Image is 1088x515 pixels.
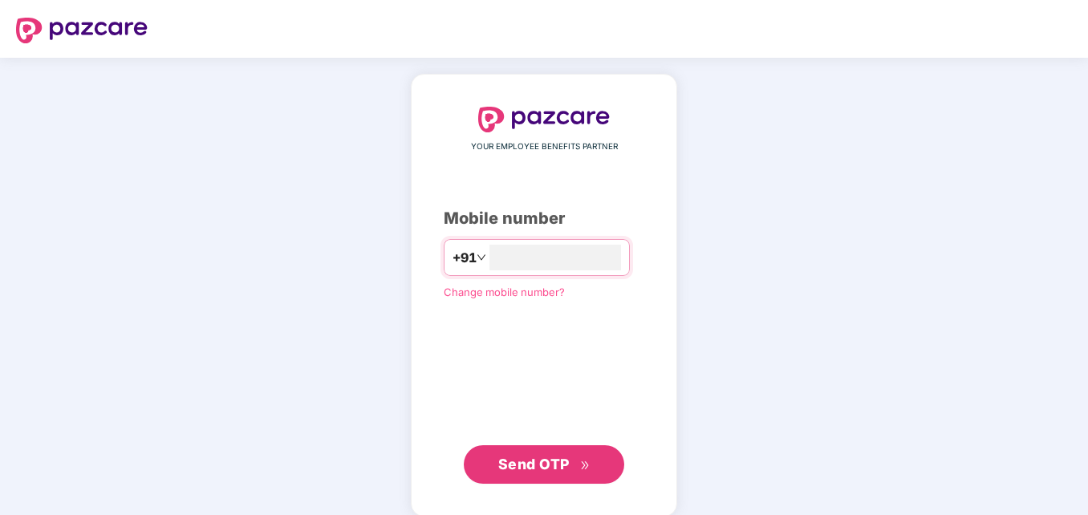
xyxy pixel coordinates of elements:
[477,253,486,262] span: down
[16,18,148,43] img: logo
[444,286,565,298] a: Change mobile number?
[478,107,610,132] img: logo
[498,456,570,472] span: Send OTP
[453,248,477,268] span: +91
[580,460,591,471] span: double-right
[464,445,624,484] button: Send OTPdouble-right
[471,140,618,153] span: YOUR EMPLOYEE BENEFITS PARTNER
[444,206,644,231] div: Mobile number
